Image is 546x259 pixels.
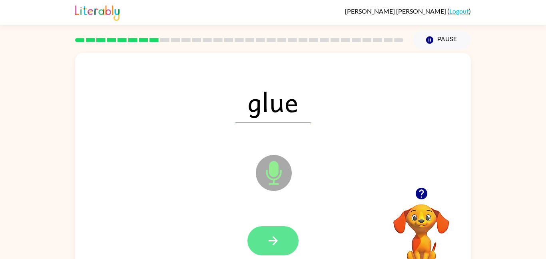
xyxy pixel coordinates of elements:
button: Pause [413,31,471,49]
img: Literably [75,3,120,21]
span: [PERSON_NAME] [PERSON_NAME] [345,7,447,15]
a: Logout [449,7,469,15]
div: ( ) [345,7,471,15]
span: glue [235,81,311,122]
